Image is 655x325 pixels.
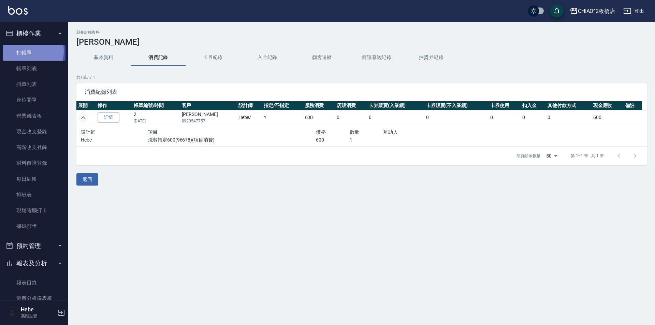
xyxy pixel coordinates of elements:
[8,6,28,15] img: Logo
[180,110,237,125] td: [PERSON_NAME]
[76,30,647,34] h2: 顧客詳細資料
[186,49,240,66] button: 卡券紀錄
[134,118,178,124] p: [DATE]
[3,291,65,306] a: 消費分析儀表板
[404,49,458,66] button: 抽獎券紀錄
[132,110,180,125] td: 2
[550,4,564,18] button: save
[3,203,65,218] a: 現場電腦打卡
[424,110,489,125] td: 0
[78,113,88,123] button: expand row
[3,108,65,124] a: 營業儀表板
[262,101,303,110] th: 指定/不指定
[592,101,624,110] th: 現金應收
[5,306,19,320] img: Person
[316,129,326,135] span: 價格
[3,218,65,234] a: 掃碼打卡
[303,110,335,125] td: 600
[383,129,398,135] span: 互助人
[3,45,65,61] a: 打帳單
[367,101,424,110] th: 卡券販賣(入業績)
[3,155,65,171] a: 材料自購登錄
[3,187,65,203] a: 排班表
[3,171,65,187] a: 每日結帳
[76,37,647,47] h3: [PERSON_NAME]
[237,110,262,125] td: Hebe /
[182,118,235,124] p: 0920547757
[131,49,186,66] button: 消費記錄
[3,139,65,155] a: 高階收支登錄
[624,101,642,110] th: 備註
[76,74,647,80] p: 共 1 筆, 1 / 1
[350,136,383,144] p: 1
[3,61,65,76] a: 帳單列表
[567,4,618,18] button: CHIAO^2板橋店
[3,275,65,291] a: 報表目錄
[521,110,546,125] td: 0
[240,49,295,66] button: 入金紀錄
[571,153,604,159] p: 第 1–1 筆 共 1 筆
[148,129,158,135] span: 項目
[516,153,541,159] p: 每頁顯示數量
[3,124,65,139] a: 現金收支登錄
[3,92,65,108] a: 座位開單
[148,136,316,144] p: 洗剪指定600(96678)(項目消費)
[521,101,546,110] th: 扣入金
[621,5,647,17] button: 登出
[489,110,521,125] td: 0
[349,49,404,66] button: 簡訊發送紀錄
[578,7,615,15] div: CHIAO^2板橋店
[76,173,98,186] button: 返回
[543,147,560,165] div: 50
[350,129,360,135] span: 數量
[546,110,592,125] td: 0
[3,25,65,42] button: 櫃檯作業
[21,306,56,313] h5: Hebe
[262,110,303,125] td: Y
[3,76,65,92] a: 掛單列表
[81,136,148,144] p: Hebe
[546,101,592,110] th: 其他付款方式
[76,101,96,110] th: 展開
[592,110,624,125] td: 600
[76,49,131,66] button: 基本資料
[335,101,367,110] th: 店販消費
[96,101,132,110] th: 操作
[237,101,262,110] th: 設計師
[3,254,65,272] button: 報表及分析
[489,101,521,110] th: 卡券使用
[295,49,349,66] button: 顧客追蹤
[303,101,335,110] th: 服務消費
[21,313,56,319] p: 高階主管
[3,237,65,255] button: 預約管理
[81,129,96,135] span: 設計師
[424,101,489,110] th: 卡券販賣(不入業績)
[98,112,119,123] a: 詳情
[132,101,180,110] th: 帳單編號/時間
[335,110,367,125] td: 0
[316,136,349,144] p: 600
[85,89,639,95] span: 消費紀錄列表
[180,101,237,110] th: 客戶
[367,110,424,125] td: 0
